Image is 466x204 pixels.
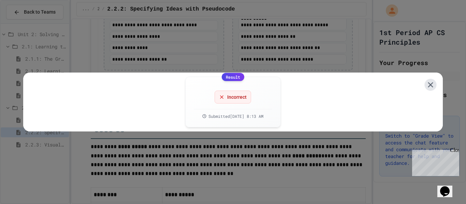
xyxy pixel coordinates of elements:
[227,94,247,100] span: Incorrect
[409,147,459,176] iframe: chat widget
[437,177,459,197] iframe: chat widget
[3,3,47,43] div: Chat with us now!Close
[208,113,263,119] span: Submitted [DATE] 8:13 AM
[222,73,244,81] div: Result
